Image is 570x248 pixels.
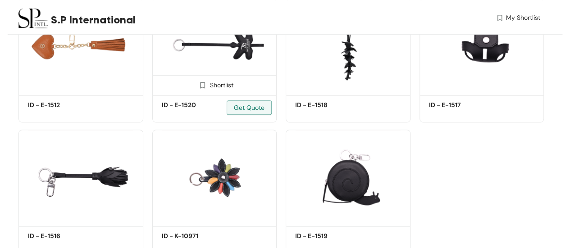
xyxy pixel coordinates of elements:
[506,13,540,23] span: My Shortlist
[496,13,504,23] img: wishlist
[429,100,506,110] h5: ID - E-1517
[295,231,372,241] h5: ID - E-1519
[234,103,264,113] span: Get Quote
[51,12,136,28] span: S.P International
[18,4,48,33] img: Buyer Portal
[162,100,238,110] h5: ID - E-1520
[286,130,410,224] img: c1b76c1c-87f1-4e27-ae39-8134c8b2746c
[162,231,238,241] h5: ID - K-10971
[28,100,105,110] h5: ID - E-1512
[196,80,233,89] div: Shortlist
[198,81,207,90] img: Shortlist
[18,130,143,224] img: 2a7c562b-1d7d-4847-900a-a9554c729a2c
[295,100,372,110] h5: ID - E-1518
[152,130,277,224] img: 70ae7606-e760-42a4-907c-b4e864108c47
[227,100,272,115] button: Get Quote
[28,231,105,241] h5: ID - E-1516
